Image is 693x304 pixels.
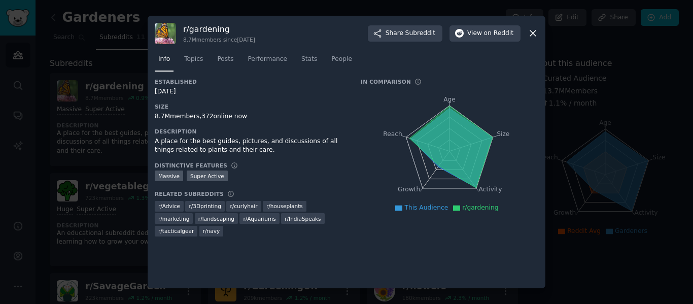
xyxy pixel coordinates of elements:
[467,29,513,38] span: View
[183,24,255,35] h3: r/ gardening
[404,204,448,211] span: This Audience
[285,215,321,222] span: r/ IndiaSpeaks
[217,55,233,64] span: Posts
[361,78,411,85] h3: In Comparison
[187,171,228,181] div: Super Active
[405,29,435,38] span: Subreddit
[497,130,509,137] tspan: Size
[155,103,346,110] h3: Size
[155,137,346,155] div: A place for the best guides, pictures, and discussions of all things related to plants and their ...
[301,55,317,64] span: Stats
[198,215,234,222] span: r/ landscaping
[383,130,402,137] tspan: Reach
[155,51,174,72] a: Info
[203,227,220,234] span: r/ navy
[181,51,206,72] a: Topics
[462,204,498,211] span: r/gardening
[244,51,291,72] a: Performance
[155,190,224,197] h3: Related Subreddits
[155,23,176,44] img: gardening
[398,186,420,193] tspan: Growth
[214,51,237,72] a: Posts
[158,227,194,234] span: r/ tacticalgear
[155,112,346,121] div: 8.7M members, 372 online now
[449,25,521,42] button: Viewon Reddit
[155,162,227,169] h3: Distinctive Features
[479,186,502,193] tspan: Activity
[484,29,513,38] span: on Reddit
[331,55,352,64] span: People
[158,55,170,64] span: Info
[443,96,456,103] tspan: Age
[155,87,346,96] div: [DATE]
[386,29,435,38] span: Share
[230,202,257,210] span: r/ curlyhair
[298,51,321,72] a: Stats
[155,171,183,181] div: Massive
[158,215,189,222] span: r/ marketing
[189,202,221,210] span: r/ 3Dprinting
[155,78,346,85] h3: Established
[266,202,303,210] span: r/ houseplants
[184,55,203,64] span: Topics
[248,55,287,64] span: Performance
[155,128,346,135] h3: Description
[243,215,275,222] span: r/ Aquariums
[328,51,356,72] a: People
[368,25,442,42] button: ShareSubreddit
[158,202,180,210] span: r/ Advice
[183,36,255,43] div: 8.7M members since [DATE]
